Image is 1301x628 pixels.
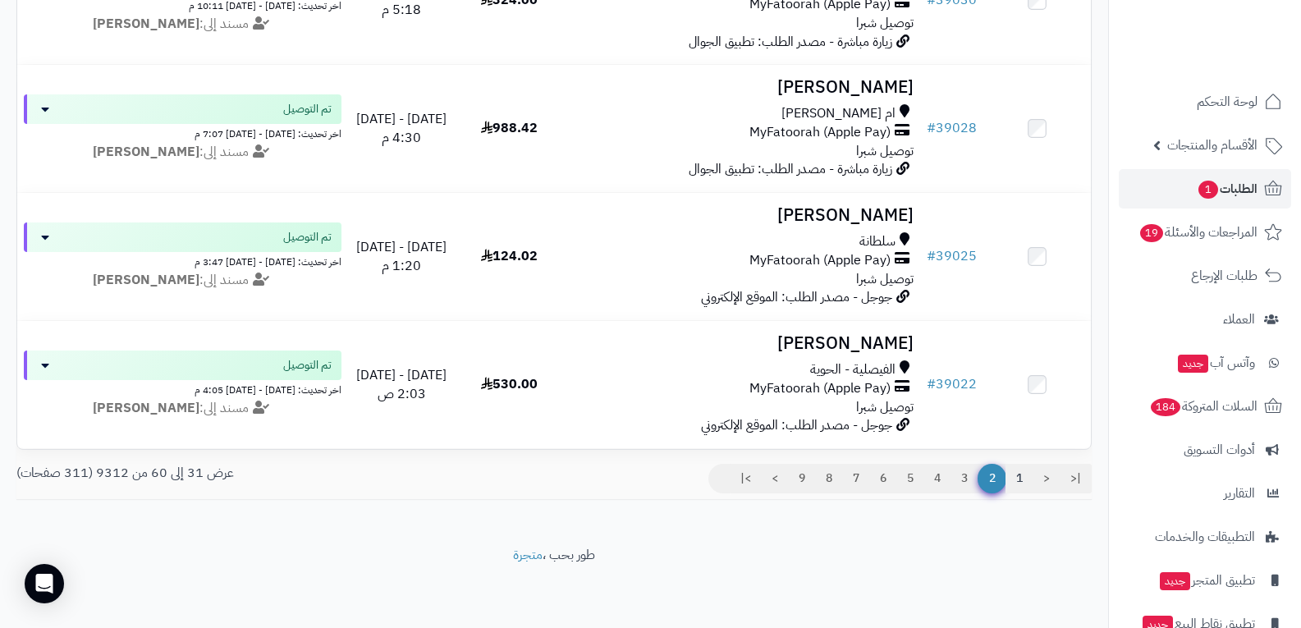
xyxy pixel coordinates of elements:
[1119,387,1291,426] a: السلات المتروكة184
[1178,355,1208,373] span: جديد
[1223,308,1255,331] span: العملاء
[1119,517,1291,557] a: التطبيقات والخدمات
[481,118,538,138] span: 988.42
[481,374,538,394] span: 530.00
[856,269,914,289] span: توصيل شبرا
[856,141,914,161] span: توصيل شبرا
[689,32,892,52] span: زيارة مباشرة - مصدر الطلب: تطبيق الجوال
[859,232,896,251] span: سلطانة
[283,357,332,374] span: تم التوصيل
[4,464,554,483] div: عرض 31 إلى 60 من 9312 (311 صفحات)
[927,374,977,394] a: #39022
[927,118,977,138] a: #39028
[951,464,978,493] a: 3
[1184,438,1255,461] span: أدوات التسويق
[1191,264,1257,287] span: طلبات الإرجاع
[1149,395,1257,418] span: السلات المتروكة
[570,334,914,353] h3: [PERSON_NAME]
[927,374,936,394] span: #
[842,464,870,493] a: 7
[1189,36,1285,71] img: logo-2.png
[788,464,816,493] a: 9
[749,123,891,142] span: MyFatoorah (Apple Pay)
[781,104,896,123] span: ام [PERSON_NAME]
[869,464,897,493] a: 6
[481,246,538,266] span: 124.02
[1138,221,1257,244] span: المراجعات والأسئلة
[815,464,843,493] a: 8
[701,415,892,435] span: جوجل - مصدر الطلب: الموقع الإلكتروني
[356,237,447,276] span: [DATE] - [DATE] 1:20 م
[1167,134,1257,157] span: الأقسام والمنتجات
[1158,569,1255,592] span: تطبيق المتجر
[1198,181,1219,199] span: 1
[1176,351,1255,374] span: وآتس آب
[927,118,936,138] span: #
[761,464,789,493] a: >
[93,14,199,34] strong: [PERSON_NAME]
[927,246,936,266] span: #
[1197,177,1257,200] span: الطلبات
[1160,572,1190,590] span: جديد
[1119,561,1291,600] a: تطبيق المتجرجديد
[283,101,332,117] span: تم التوصيل
[923,464,951,493] a: 4
[1119,343,1291,383] a: وآتس آبجديد
[1060,464,1092,493] a: |<
[1119,82,1291,121] a: لوحة التحكم
[978,464,1006,493] span: 2
[25,564,64,603] div: Open Intercom Messenger
[1224,482,1255,505] span: التقارير
[93,142,199,162] strong: [PERSON_NAME]
[11,399,354,418] div: مسند إلى:
[24,252,341,269] div: اخر تحديث: [DATE] - [DATE] 3:47 م
[1140,224,1164,243] span: 19
[24,124,341,141] div: اخر تحديث: [DATE] - [DATE] 7:07 م
[1155,525,1255,548] span: التطبيقات والخدمات
[570,206,914,225] h3: [PERSON_NAME]
[1006,464,1033,493] a: 1
[1150,398,1180,417] span: 184
[24,380,341,397] div: اخر تحديث: [DATE] - [DATE] 4:05 م
[1119,256,1291,296] a: طلبات الإرجاع
[701,287,892,307] span: جوجل - مصدر الطلب: الموقع الإلكتروني
[927,246,977,266] a: #39025
[1033,464,1060,493] a: <
[570,78,914,97] h3: [PERSON_NAME]
[689,159,892,179] span: زيارة مباشرة - مصدر الطلب: تطبيق الجوال
[896,464,924,493] a: 5
[11,143,354,162] div: مسند إلى:
[11,15,354,34] div: مسند إلى:
[356,109,447,148] span: [DATE] - [DATE] 4:30 م
[1119,169,1291,209] a: الطلبات1
[749,251,891,270] span: MyFatoorah (Apple Pay)
[1119,430,1291,470] a: أدوات التسويق
[93,270,199,290] strong: [PERSON_NAME]
[856,13,914,33] span: توصيل شبرا
[11,271,354,290] div: مسند إلى:
[93,398,199,418] strong: [PERSON_NAME]
[810,360,896,379] span: الفيصلية - الحوية
[283,229,332,245] span: تم التوصيل
[356,365,447,404] span: [DATE] - [DATE] 2:03 ص
[856,397,914,417] span: توصيل شبرا
[1119,300,1291,339] a: العملاء
[1119,213,1291,252] a: المراجعات والأسئلة19
[1197,90,1257,113] span: لوحة التحكم
[513,545,543,565] a: متجرة
[730,464,762,493] a: >|
[1119,474,1291,513] a: التقارير
[749,379,891,398] span: MyFatoorah (Apple Pay)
